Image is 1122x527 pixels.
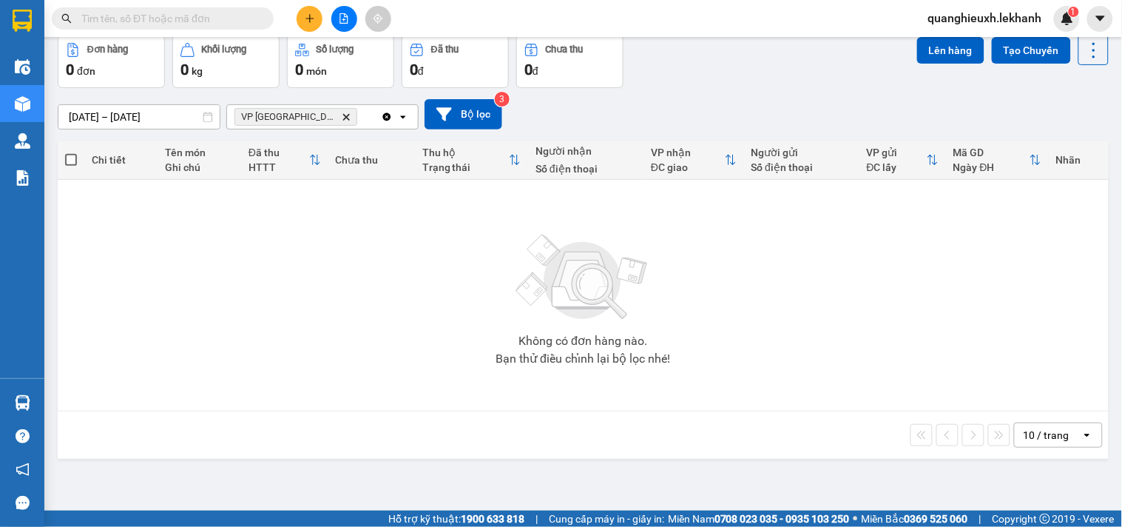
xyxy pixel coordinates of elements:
[381,111,393,123] svg: Clear all
[549,511,664,527] span: Cung cấp máy in - giấy in:
[1094,12,1107,25] span: caret-down
[241,141,328,180] th: Toggle SortBy
[297,6,322,32] button: plus
[415,141,528,180] th: Toggle SortBy
[317,44,354,55] div: Số lượng
[241,111,336,123] span: VP Tân Bình
[953,147,1030,158] div: Mã GD
[295,61,303,78] span: 0
[422,147,509,158] div: Thu hộ
[862,511,968,527] span: Miền Bắc
[1040,514,1050,524] span: copyright
[751,147,852,158] div: Người gửi
[1087,6,1113,32] button: caret-down
[422,161,509,173] div: Trạng thái
[287,35,394,88] button: Số lượng0món
[249,147,308,158] div: Đã thu
[306,65,327,77] span: món
[496,353,670,365] div: Bạn thử điều chỉnh lại bộ lọc nhé!
[397,111,409,123] svg: open
[992,37,1071,64] button: Tạo Chuyến
[336,154,408,166] div: Chưa thu
[854,516,858,522] span: ⚪️
[1061,12,1074,25] img: icon-new-feature
[92,154,150,166] div: Chi tiết
[331,6,357,32] button: file-add
[15,395,30,411] img: warehouse-icon
[668,511,850,527] span: Miền Nam
[535,145,636,157] div: Người nhận
[61,13,72,24] span: search
[192,65,203,77] span: kg
[58,35,165,88] button: Đơn hàng0đơn
[533,65,538,77] span: đ
[402,35,509,88] button: Đã thu0đ
[87,44,128,55] div: Đơn hàng
[1056,154,1101,166] div: Nhãn
[535,511,538,527] span: |
[77,65,95,77] span: đơn
[388,511,524,527] span: Hỗ trợ kỹ thuật:
[15,96,30,112] img: warehouse-icon
[13,10,32,32] img: logo-vxr
[425,99,502,130] button: Bộ lọc
[1071,7,1076,17] span: 1
[535,163,636,175] div: Số điện thoại
[518,335,647,347] div: Không có đơn hàng nào.
[651,161,724,173] div: ĐC giao
[418,65,424,77] span: đ
[249,161,308,173] div: HTTT
[953,161,1030,173] div: Ngày ĐH
[165,161,234,173] div: Ghi chú
[905,513,968,525] strong: 0369 525 060
[81,10,256,27] input: Tìm tên, số ĐT hoặc mã đơn
[410,61,418,78] span: 0
[546,44,584,55] div: Chưa thu
[431,44,459,55] div: Đã thu
[172,35,280,88] button: Khối lượng0kg
[509,226,657,329] img: svg+xml;base64,PHN2ZyBjbGFzcz0ibGlzdC1wbHVnX19zdmciIHhtbG5zPSJodHRwOi8vd3d3LnczLm9yZy8yMDAwL3N2Zy...
[1081,429,1093,441] svg: open
[867,161,927,173] div: ĐC lấy
[916,9,1054,27] span: quanghieuxh.lekhanh
[339,13,349,24] span: file-add
[165,147,234,158] div: Tên món
[1024,428,1069,443] div: 10 / trang
[643,141,743,180] th: Toggle SortBy
[859,141,946,180] th: Toggle SortBy
[58,105,220,129] input: Select a date range.
[15,170,30,186] img: solution-icon
[360,110,362,124] input: Selected VP Tân Bình.
[946,141,1049,180] th: Toggle SortBy
[180,61,189,78] span: 0
[516,35,623,88] button: Chưa thu0đ
[495,92,510,107] sup: 3
[342,113,351,121] svg: Delete
[979,511,981,527] span: |
[461,513,524,525] strong: 1900 633 818
[867,147,927,158] div: VP gửi
[917,37,984,64] button: Lên hàng
[1069,7,1079,17] sup: 1
[365,6,391,32] button: aim
[305,13,315,24] span: plus
[15,59,30,75] img: warehouse-icon
[15,133,30,149] img: warehouse-icon
[16,496,30,510] span: message
[66,61,74,78] span: 0
[202,44,247,55] div: Khối lượng
[16,463,30,477] span: notification
[16,429,30,443] span: question-circle
[751,161,852,173] div: Số điện thoại
[524,61,533,78] span: 0
[651,147,724,158] div: VP nhận
[234,108,357,126] span: VP Tân Bình, close by backspace
[714,513,850,525] strong: 0708 023 035 - 0935 103 250
[373,13,383,24] span: aim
